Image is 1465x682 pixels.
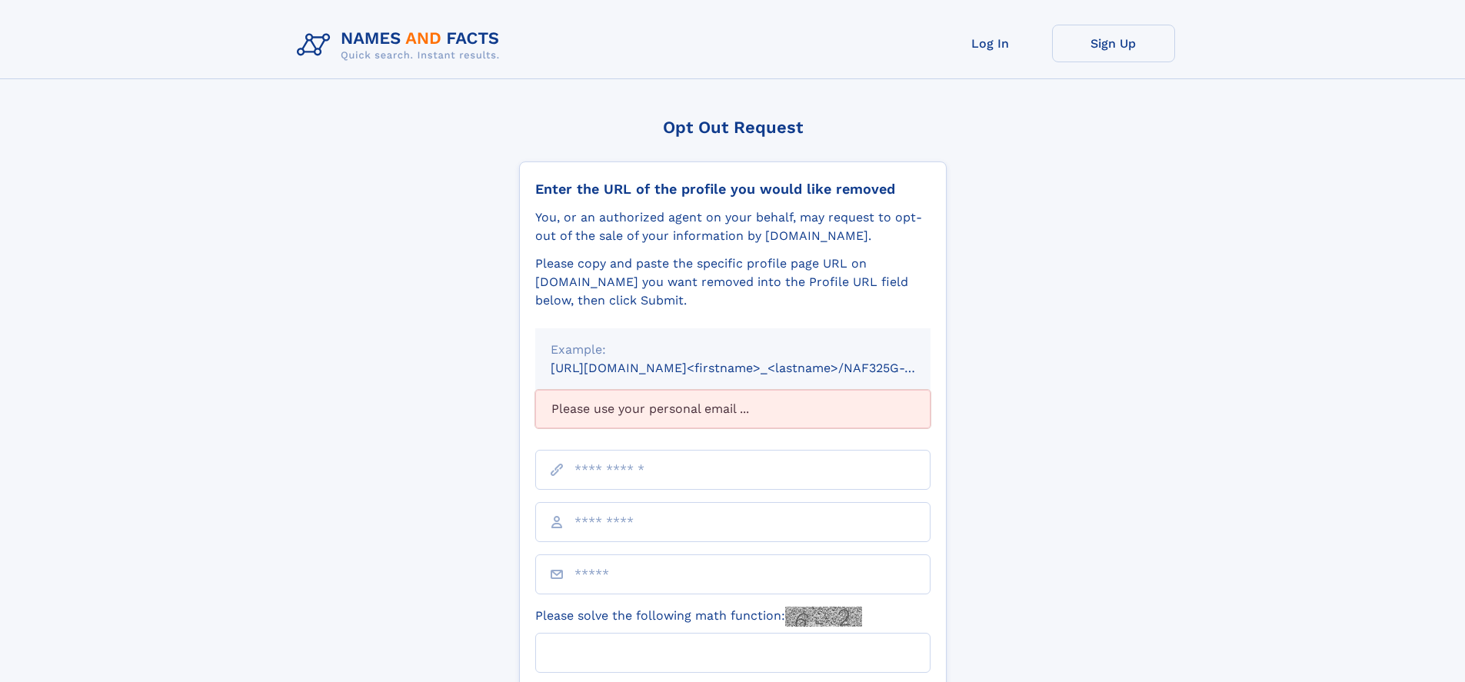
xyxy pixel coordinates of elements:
a: Log In [929,25,1052,62]
div: Please copy and paste the specific profile page URL on [DOMAIN_NAME] you want removed into the Pr... [535,255,931,310]
div: Opt Out Request [519,118,947,137]
img: Logo Names and Facts [291,25,512,66]
label: Please solve the following math function: [535,607,862,627]
div: Please use your personal email ... [535,390,931,428]
div: Example: [551,341,915,359]
div: Enter the URL of the profile you would like removed [535,181,931,198]
small: [URL][DOMAIN_NAME]<firstname>_<lastname>/NAF325G-xxxxxxxx [551,361,960,375]
a: Sign Up [1052,25,1175,62]
div: You, or an authorized agent on your behalf, may request to opt-out of the sale of your informatio... [535,208,931,245]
